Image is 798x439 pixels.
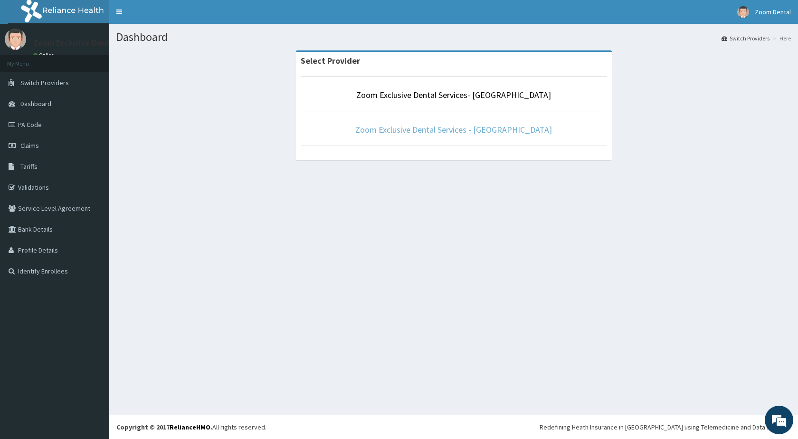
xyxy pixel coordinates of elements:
[116,423,212,431] strong: Copyright © 2017 .
[170,423,210,431] a: RelianceHMO
[109,415,798,439] footer: All rights reserved.
[737,6,749,18] img: User Image
[540,422,791,432] div: Redefining Heath Insurance in [GEOGRAPHIC_DATA] using Telemedicine and Data Science!
[770,34,791,42] li: Here
[301,55,360,66] strong: Select Provider
[5,29,26,50] img: User Image
[20,78,69,87] span: Switch Providers
[755,8,791,16] span: Zoom Dental
[722,34,769,42] a: Switch Providers
[356,89,551,100] a: Zoom Exclusive Dental Services- [GEOGRAPHIC_DATA]
[20,141,39,150] span: Claims
[355,124,552,135] a: Zoom Exclusive Dental Services - [GEOGRAPHIC_DATA]
[20,162,38,171] span: Tariffs
[33,52,56,59] a: Online
[20,99,51,108] span: Dashboard
[116,31,791,43] h1: Dashboard
[33,39,180,47] p: Zoom Exclusive Dental Services Limited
